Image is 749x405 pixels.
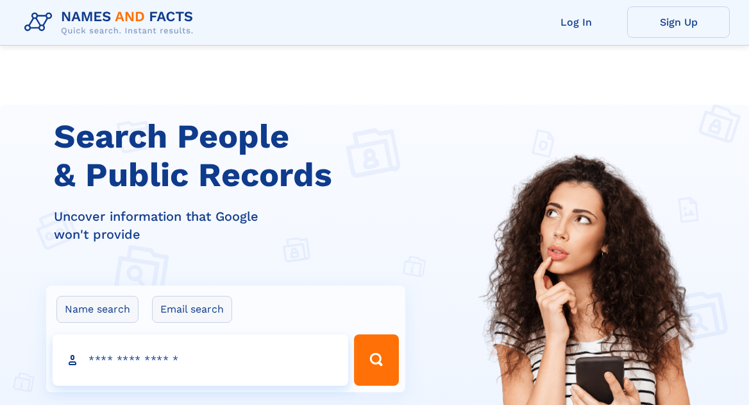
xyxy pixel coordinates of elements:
[354,334,399,386] button: Search Button
[54,207,413,243] div: Uncover information that Google won't provide
[19,5,204,40] img: Logo Names and Facts
[627,6,730,38] a: Sign Up
[56,296,139,323] label: Name search
[525,6,627,38] a: Log In
[152,296,232,323] label: Email search
[53,334,348,386] input: search input
[54,117,413,194] h1: Search People & Public Records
